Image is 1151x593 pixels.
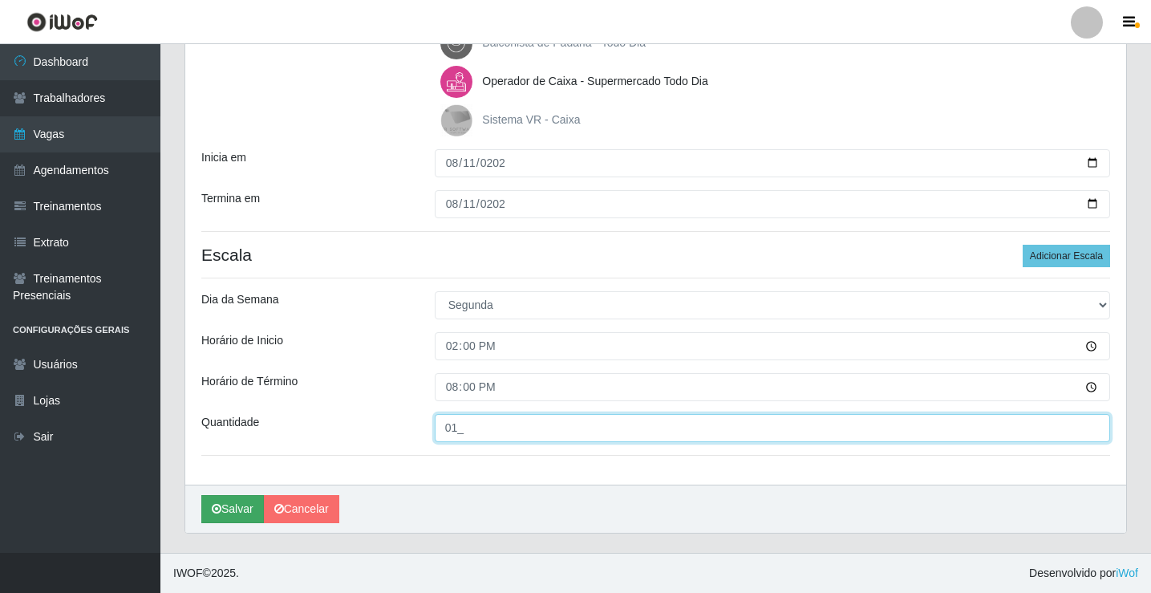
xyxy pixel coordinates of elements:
[201,245,1110,265] h4: Escala
[1029,565,1138,582] span: Desenvolvido por
[440,66,479,98] img: Operador de Caixa - Supermercado Todo Dia
[1116,567,1138,579] a: iWof
[173,567,203,579] span: IWOF
[201,373,298,390] label: Horário de Término
[440,104,479,136] img: Sistema VR - Caixa
[435,373,1110,401] input: 00:00
[1023,245,1110,267] button: Adicionar Escala
[201,414,259,431] label: Quantidade
[201,291,279,308] label: Dia da Semana
[201,149,246,166] label: Inicia em
[435,332,1110,360] input: 00:00
[482,75,707,87] span: Operador de Caixa - Supermercado Todo Dia
[435,149,1110,177] input: 00/00/0000
[201,332,283,349] label: Horário de Inicio
[173,565,239,582] span: © 2025 .
[482,36,646,49] span: Balconista de Padaria - Todo Dia
[26,12,98,32] img: CoreUI Logo
[482,113,580,126] span: Sistema VR - Caixa
[201,495,264,523] button: Salvar
[201,190,260,207] label: Termina em
[435,414,1110,442] input: Informe a quantidade...
[435,190,1110,218] input: 00/00/0000
[264,495,339,523] a: Cancelar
